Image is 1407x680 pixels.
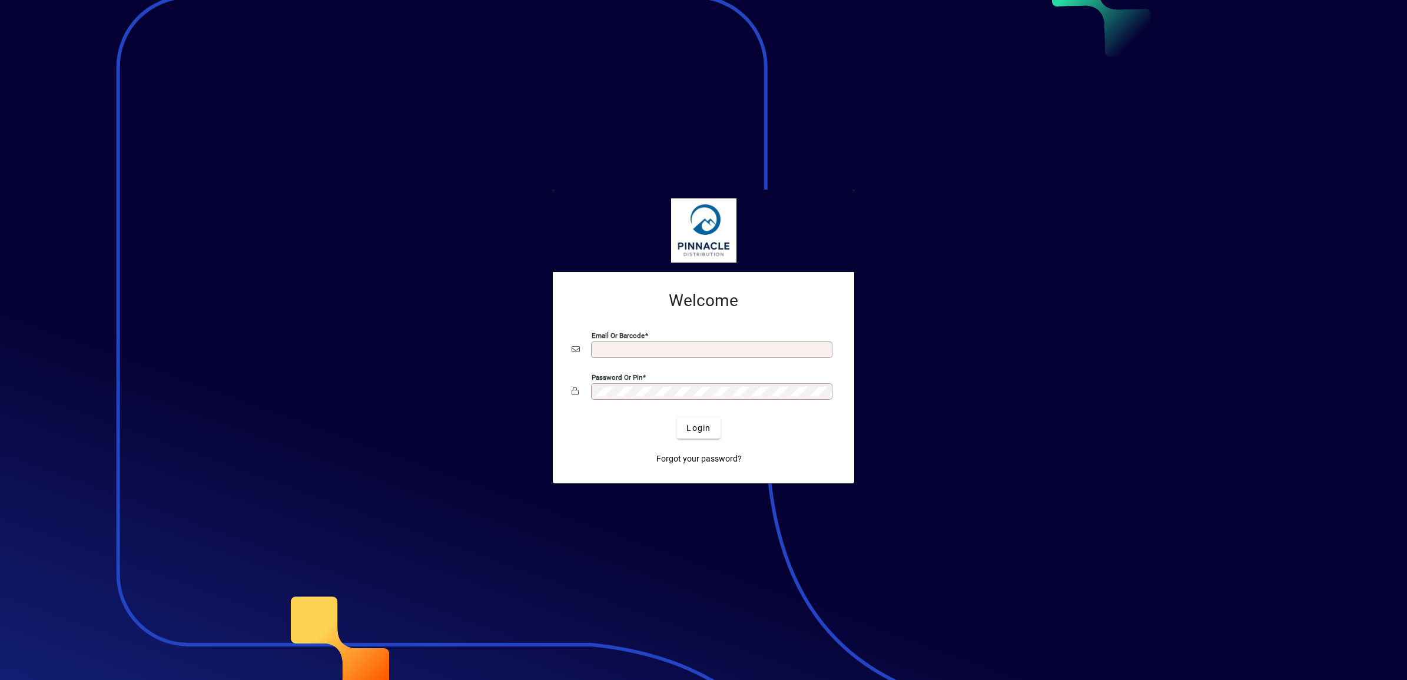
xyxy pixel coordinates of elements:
span: Login [686,422,711,434]
span: Forgot your password? [656,453,742,465]
mat-label: Password or Pin [592,373,642,382]
button: Login [677,417,720,439]
mat-label: Email or Barcode [592,331,645,340]
h2: Welcome [572,291,835,311]
a: Forgot your password? [652,448,746,469]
